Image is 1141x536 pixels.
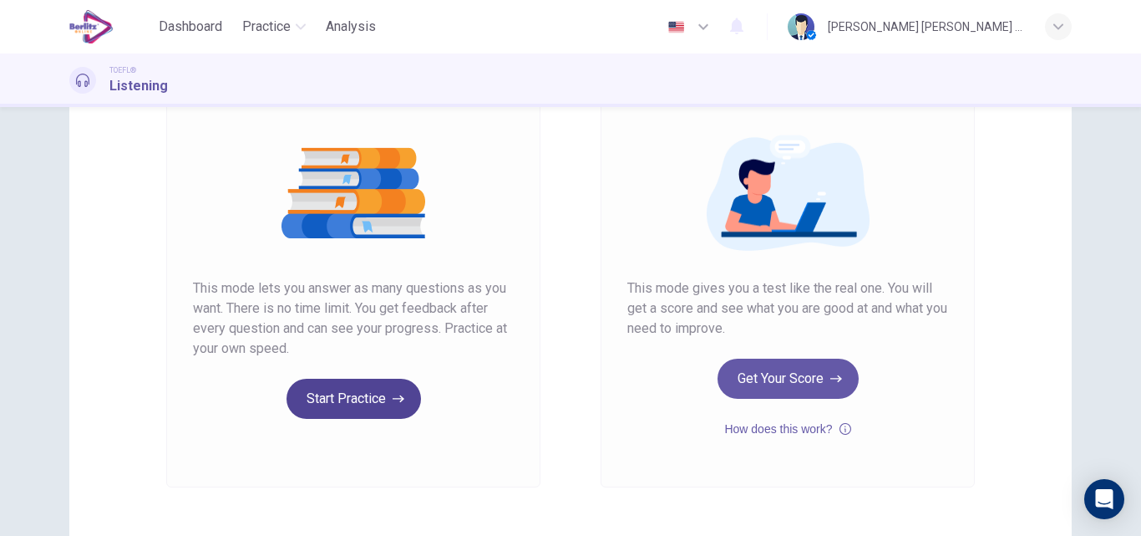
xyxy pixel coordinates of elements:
img: EduSynch logo [69,10,114,43]
button: Analysis [319,12,383,42]
span: TOEFL® [109,64,136,76]
div: [PERSON_NAME] [PERSON_NAME] Toledo [828,17,1025,37]
button: Get Your Score [718,359,859,399]
button: Dashboard [152,12,229,42]
span: This mode gives you a test like the real one. You will get a score and see what you are good at a... [627,278,948,339]
button: Start Practice [287,379,421,419]
div: Open Intercom Messenger [1084,479,1124,519]
span: Practice [242,17,291,37]
h1: Listening [109,76,168,96]
img: en [666,21,687,33]
button: Practice [236,12,312,42]
a: EduSynch logo [69,10,152,43]
span: This mode lets you answer as many questions as you want. There is no time limit. You get feedback... [193,278,514,359]
span: Analysis [326,17,376,37]
button: How does this work? [724,419,850,439]
img: Profile picture [788,13,814,40]
span: Dashboard [159,17,222,37]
